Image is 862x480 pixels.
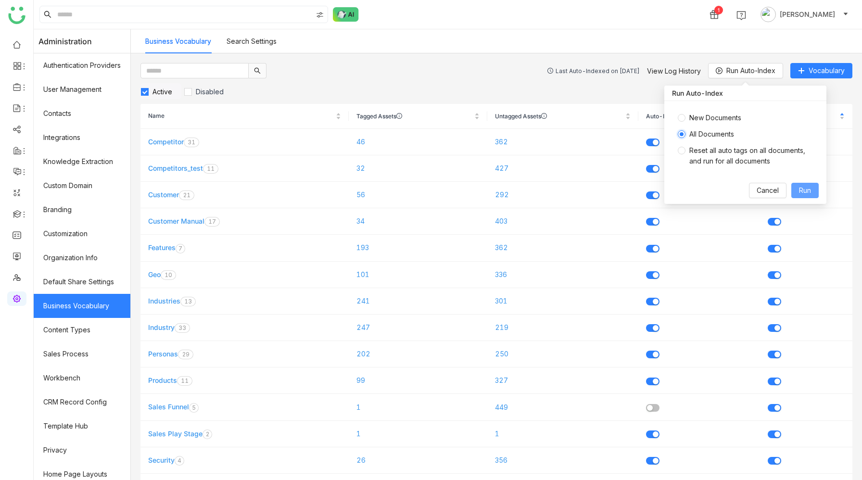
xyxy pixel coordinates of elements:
[759,7,850,22] button: [PERSON_NAME]
[685,113,745,123] span: New Documents
[184,138,199,147] nz-badge-sup: 31
[203,164,218,174] nz-badge-sup: 11
[333,7,359,22] img: ask-buddy-normal.svg
[349,235,487,261] td: 193
[689,157,770,165] span: and run for all documents
[178,244,182,253] p: 7
[646,113,745,119] span: Auto-Index
[487,182,638,208] td: 292
[183,190,187,200] p: 2
[316,11,324,19] img: search-type.svg
[212,217,216,227] p: 7
[175,323,190,333] nz-badge-sup: 33
[349,155,487,182] td: 32
[148,190,179,199] a: Customer
[34,126,130,150] a: Integrations
[780,9,835,20] span: [PERSON_NAME]
[664,86,826,101] div: Run Auto-Index
[556,67,640,75] div: Last Auto-Indexed on [DATE]
[487,367,638,394] td: 327
[203,429,212,439] nz-badge-sup: 2
[168,270,172,280] p: 0
[186,350,190,359] p: 9
[187,190,190,200] p: 1
[177,456,181,466] p: 4
[34,390,130,414] a: CRM Record Config
[148,403,189,411] a: Sales Funnel
[148,376,177,384] a: Products
[205,429,209,439] p: 2
[761,7,776,22] img: avatar
[487,155,638,182] td: 427
[227,37,277,45] a: Search Settings
[349,129,487,155] td: 46
[647,67,701,75] a: View Log History
[356,113,472,119] span: Tagged Assets
[8,7,25,24] img: logo
[34,77,130,101] a: User Management
[689,146,805,165] span: Reset all auto tags on all documents,
[34,174,130,198] a: Custom Domain
[182,350,186,359] p: 2
[487,208,638,235] td: 403
[176,244,185,253] nz-badge-sup: 7
[349,208,487,235] td: 34
[487,262,638,288] td: 336
[809,65,845,76] span: Vocabulary
[791,183,819,198] button: Run
[34,270,130,294] a: Default Share Settings
[148,456,175,464] a: Security
[349,447,487,474] td: 26
[349,182,487,208] td: 56
[799,185,811,196] span: Run
[34,150,130,174] a: Knowledge Extraction
[487,129,638,155] td: 362
[204,217,220,227] nz-badge-sup: 17
[148,217,204,225] a: Customer Manual
[148,138,184,146] a: Competitor
[349,421,487,447] td: 1
[726,65,775,76] span: Run Auto-Index
[184,297,188,306] p: 1
[685,129,738,139] span: All Documents
[349,341,487,367] td: 202
[487,447,638,474] td: 356
[349,367,487,394] td: 99
[757,185,779,196] span: Cancel
[34,318,130,342] a: Content Types
[188,138,191,147] p: 3
[211,164,215,174] p: 1
[487,315,638,341] td: 219
[487,235,638,261] td: 362
[148,243,176,252] a: Features
[165,270,168,280] p: 1
[189,403,199,413] nz-badge-sup: 5
[487,394,638,420] td: 449
[148,297,180,305] a: Industries
[178,350,193,359] nz-badge-sup: 29
[192,403,196,413] p: 5
[148,270,161,278] a: Geo
[34,366,130,390] a: Workbench
[34,198,130,222] a: Branding
[182,323,186,333] p: 3
[34,342,130,366] a: Sales Process
[148,323,175,331] a: Industry
[208,217,212,227] p: 1
[188,297,192,306] p: 3
[487,341,638,367] td: 250
[349,315,487,341] td: 247
[349,394,487,420] td: 1
[207,164,211,174] p: 1
[148,164,203,172] a: Competitors_test
[34,438,130,462] a: Privacy
[191,138,195,147] p: 1
[749,183,786,198] button: Cancel
[179,190,194,200] nz-badge-sup: 21
[181,376,185,386] p: 1
[714,6,723,14] div: 1
[161,270,176,280] nz-badge-sup: 10
[487,288,638,315] td: 301
[495,113,623,119] span: Untagged Assets
[38,29,92,53] span: Administration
